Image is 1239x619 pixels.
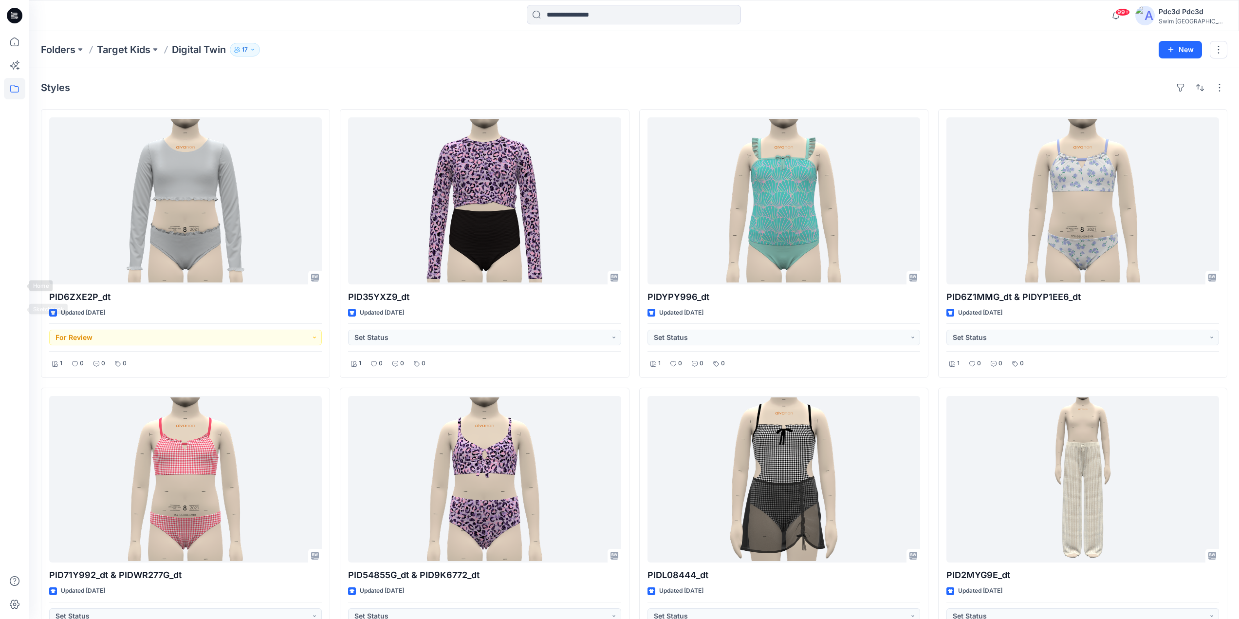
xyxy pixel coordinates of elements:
[946,117,1219,284] a: PID6Z1MMG_dt & PIDYP1EE6_dt
[49,396,322,563] a: PID71Y992_dt & PIDWR277G_dt
[1159,41,1202,58] button: New
[658,358,661,369] p: 1
[379,358,383,369] p: 0
[41,43,75,56] a: Folders
[422,358,425,369] p: 0
[647,290,920,304] p: PIDYPY996_dt
[49,568,322,582] p: PID71Y992_dt & PIDWR277G_dt
[647,568,920,582] p: PIDL08444_dt
[1115,8,1130,16] span: 99+
[49,290,322,304] p: PID6ZXE2P_dt
[97,43,150,56] a: Target Kids
[647,117,920,284] a: PIDYPY996_dt
[957,358,960,369] p: 1
[1159,6,1227,18] div: Pdc3d Pdc3d
[1159,18,1227,25] div: Swim [GEOGRAPHIC_DATA]
[678,358,682,369] p: 0
[977,358,981,369] p: 0
[999,358,1002,369] p: 0
[359,358,361,369] p: 1
[659,308,703,318] p: Updated [DATE]
[1020,358,1024,369] p: 0
[946,290,1219,304] p: PID6Z1MMG_dt & PIDYP1EE6_dt
[946,568,1219,582] p: PID2MYG9E_dt
[721,358,725,369] p: 0
[700,358,703,369] p: 0
[172,43,226,56] p: Digital Twin
[659,586,703,596] p: Updated [DATE]
[61,586,105,596] p: Updated [DATE]
[49,117,322,284] a: PID6ZXE2P_dt
[348,290,621,304] p: PID35YXZ9_dt
[958,308,1002,318] p: Updated [DATE]
[101,358,105,369] p: 0
[1135,6,1155,25] img: avatar
[360,586,404,596] p: Updated [DATE]
[41,82,70,94] h4: Styles
[80,358,84,369] p: 0
[348,117,621,284] a: PID35YXZ9_dt
[348,396,621,563] a: PID54855G_dt & PID9K6772_dt
[123,358,127,369] p: 0
[958,586,1002,596] p: Updated [DATE]
[400,358,404,369] p: 0
[242,44,248,55] p: 17
[348,568,621,582] p: PID54855G_dt & PID9K6772_dt
[61,308,105,318] p: Updated [DATE]
[360,308,404,318] p: Updated [DATE]
[647,396,920,563] a: PIDL08444_dt
[230,43,260,56] button: 17
[946,396,1219,563] a: PID2MYG9E_dt
[60,358,62,369] p: 1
